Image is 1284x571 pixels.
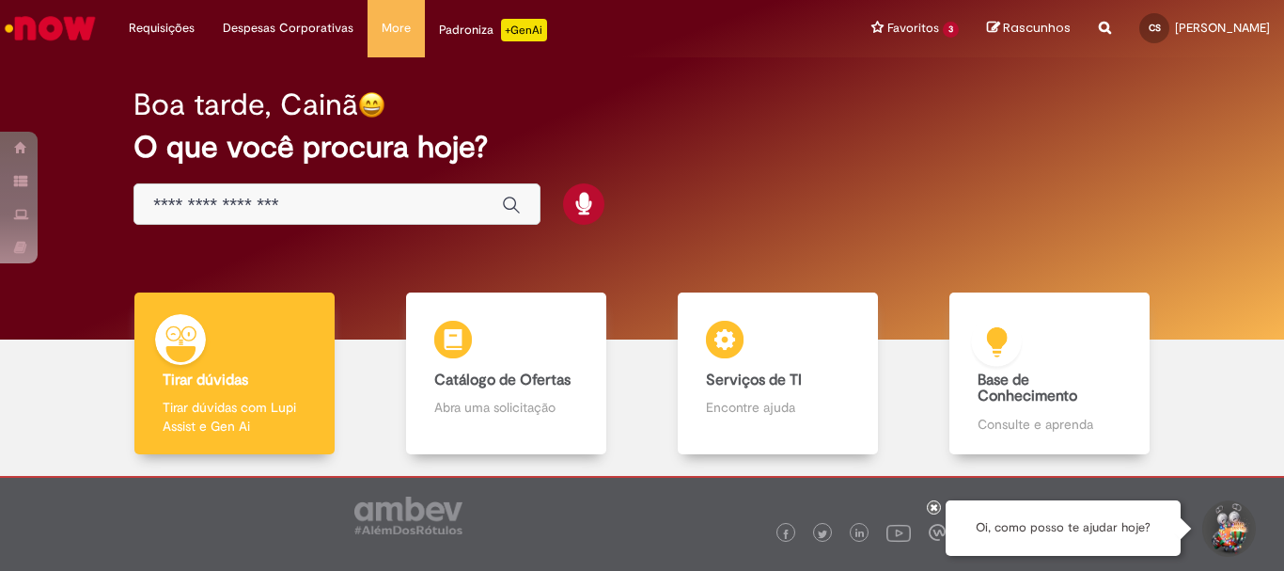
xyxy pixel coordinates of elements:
p: Consulte e aprenda [978,415,1120,434]
span: CS [1149,22,1161,34]
img: logo_footer_ambev_rotulo_gray.png [354,497,462,534]
span: Rascunhos [1003,19,1071,37]
a: Base de Conhecimento Consulte e aprenda [914,293,1185,455]
div: Padroniza [439,19,547,41]
a: Tirar dúvidas Tirar dúvidas com Lupi Assist e Gen Ai [99,293,370,455]
p: Encontre ajuda [706,398,849,417]
img: logo_footer_facebook.png [781,530,791,539]
button: Iniciar Conversa de Suporte [1199,500,1256,557]
img: logo_footer_youtube.png [886,520,911,545]
span: Despesas Corporativas [223,19,353,38]
p: +GenAi [501,19,547,41]
span: 3 [943,22,959,38]
p: Tirar dúvidas com Lupi Assist e Gen Ai [163,398,305,436]
b: Serviços de TI [706,371,802,389]
div: Oi, como posso te ajudar hoje? [946,500,1181,556]
img: logo_footer_linkedin.png [855,529,865,540]
img: logo_footer_workplace.png [929,524,946,541]
span: Requisições [129,19,195,38]
span: Favoritos [887,19,939,38]
p: Abra uma solicitação [434,398,577,417]
b: Tirar dúvidas [163,371,248,389]
span: More [382,19,411,38]
a: Rascunhos [987,20,1071,38]
span: [PERSON_NAME] [1175,20,1270,36]
b: Base de Conhecimento [978,371,1077,406]
img: happy-face.png [358,91,385,119]
img: logo_footer_twitter.png [818,530,827,539]
a: Catálogo de Ofertas Abra uma solicitação [370,293,642,455]
b: Catálogo de Ofertas [434,371,571,389]
a: Serviços de TI Encontre ajuda [642,293,914,455]
img: ServiceNow [2,9,99,47]
h2: Boa tarde, Cainã [133,88,358,121]
h2: O que você procura hoje? [133,131,1151,164]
